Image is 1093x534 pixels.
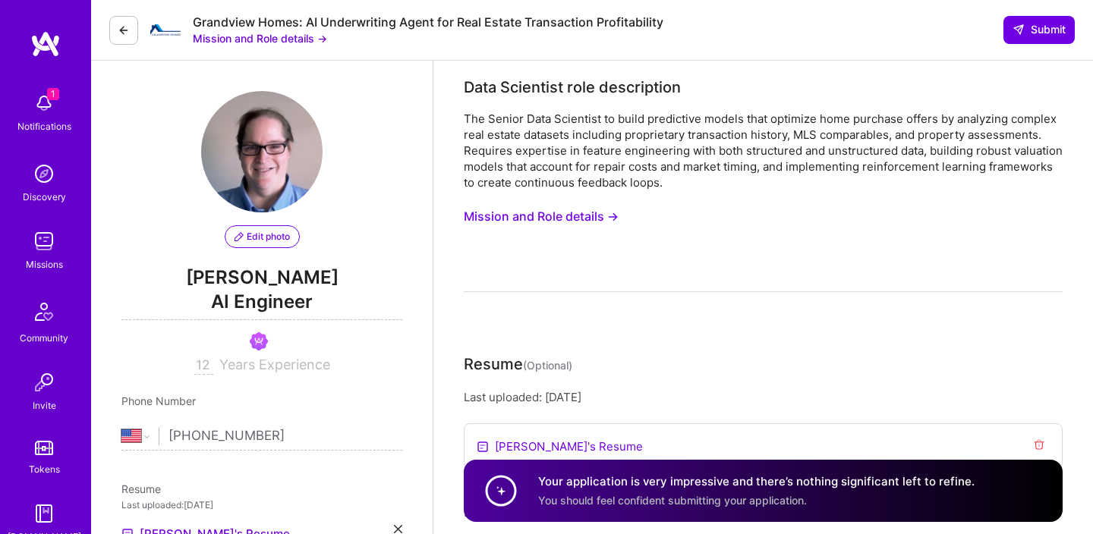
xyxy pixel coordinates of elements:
[1003,16,1075,43] button: Submit
[250,332,268,350] img: Been on Mission
[464,203,619,231] button: Mission and Role details →
[235,230,290,243] span: Edit photo
[17,118,71,134] div: Notifications
[1028,438,1050,455] button: Remove resume
[538,473,975,489] h4: Your application is very impressive and there’s nothing significant left to refine.
[169,414,402,458] input: +1 (000) 000-0000
[29,88,59,118] img: bell
[235,232,244,241] i: icon PencilPurple
[29,367,59,397] img: Invite
[193,14,663,30] div: Grandview Homes: AI Underwriting Agent for Real Estate Transaction Profitability
[29,159,59,189] img: discovery
[35,441,53,455] img: tokens
[225,225,300,248] button: Edit photo
[538,494,807,507] span: You should feel confident submitting your application.
[194,357,213,375] input: XX
[29,498,59,529] img: guide book
[118,24,130,36] i: icon LeftArrowDark
[193,30,327,46] button: Mission and Role details →
[121,394,196,407] span: Phone Number
[121,289,402,320] span: AI Engineer
[1013,24,1025,36] i: icon SendLight
[23,189,66,205] div: Discovery
[33,397,56,413] div: Invite
[26,256,63,272] div: Missions
[201,91,323,212] img: User Avatar
[20,330,68,346] div: Community
[121,266,402,289] span: [PERSON_NAME]
[464,76,681,99] div: Data Scientist role description
[464,111,1063,190] div: The Senior Data Scientist to build predictive models that optimize home purchase offers by analyz...
[477,441,489,453] img: Resume
[47,88,59,100] span: 1
[464,389,1063,405] div: Last uploaded: [DATE]
[29,461,60,477] div: Tokens
[150,24,181,36] img: Company Logo
[121,497,402,513] div: Last uploaded: [DATE]
[495,438,643,454] a: [PERSON_NAME]'s Resume
[394,525,402,533] i: icon Close
[121,482,161,495] span: Resume
[30,30,61,58] img: logo
[26,294,62,330] img: Community
[523,359,572,372] span: (Optional)
[464,353,572,377] div: Resume
[219,357,330,372] span: Years Experience
[1013,22,1066,37] span: Submit
[29,226,59,256] img: teamwork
